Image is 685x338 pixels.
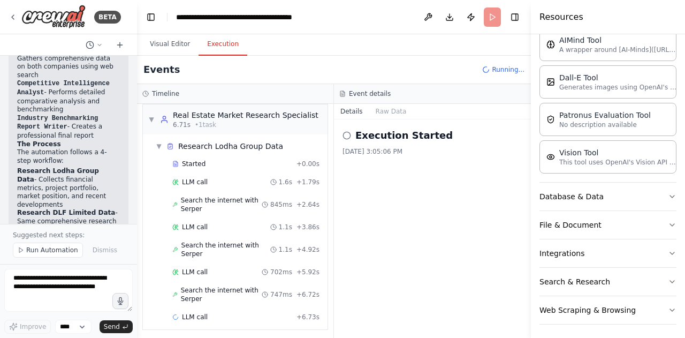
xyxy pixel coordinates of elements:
button: Integrations [539,239,676,267]
span: 1.1s [279,245,292,254]
span: 1.1s [279,223,292,231]
button: Web Scraping & Browsing [539,296,676,324]
span: ▼ [156,142,162,151]
code: Competitive Intelligence Analyst [17,80,110,96]
button: Execution [199,33,247,56]
button: Improve [4,320,51,334]
button: Start a new chat [111,39,128,51]
span: • 1 task [195,121,216,129]
p: Generates images using OpenAI's Dall-E model. [559,83,677,92]
p: A wrapper around [AI-Minds]([URL][DOMAIN_NAME]). Useful for when you need answers to questions fr... [559,46,677,54]
span: LLM call [182,313,208,321]
li: - Collects financial metrics, project portfolio, market position, and recent developments [17,167,120,209]
div: [DATE] 3:05:06 PM [342,147,522,156]
p: Suggested next steps: [13,231,124,239]
div: Patronus Evaluation Tool [559,110,651,121]
span: + 0.00s [296,160,319,168]
span: + 6.72s [296,290,319,299]
p: No description available [559,121,651,129]
h3: Event details [349,89,391,98]
span: LLM call [182,178,208,186]
span: + 1.79s [296,178,319,186]
li: - Performs detailed comparative analysis and benchmarking [17,79,120,114]
li: - Creates a professional final report [17,114,120,140]
button: Search & Research [539,268,676,296]
img: DallETool [546,78,555,86]
h2: Execution Started [355,128,453,143]
div: Research Lodha Group Data [178,141,283,152]
button: Hide left sidebar [143,10,158,25]
span: 845ms [270,200,292,209]
li: - Gathers comprehensive data on both companies using web search [17,36,120,79]
button: Details [334,104,369,119]
span: + 6.73s [296,313,319,321]
img: PatronusEvalTool [546,115,555,124]
span: Started [182,160,205,168]
span: 747ms [270,290,292,299]
span: Run Automation [26,246,78,254]
strong: Research DLF Limited Data [17,209,115,216]
div: Real Estate Market Research Specialist [173,110,318,121]
div: BETA [94,11,121,24]
button: Switch to previous chat [81,39,107,51]
button: Dismiss [87,243,123,258]
h4: Resources [539,11,583,24]
button: Database & Data [539,183,676,211]
button: Run Automation [13,243,83,258]
code: Industry Benchmarking Report Writer [17,115,98,131]
h3: Timeline [152,89,179,98]
button: File & Document [539,211,676,239]
span: Search the internet with Serper [181,286,262,303]
div: Vision Tool [559,147,677,158]
span: + 2.64s [296,200,319,209]
span: + 5.92s [296,268,319,276]
img: Logo [21,5,86,29]
nav: breadcrumb [176,12,296,22]
h2: Events [143,62,180,77]
span: + 4.92s [296,245,319,254]
span: 702ms [270,268,292,276]
span: 6.71s [173,121,191,129]
p: The automation follows a 4-step workflow: [17,148,120,165]
span: LLM call [182,268,208,276]
strong: Research Lodha Group Data [17,167,99,183]
span: LLM call [182,223,208,231]
div: Dall-E Tool [559,72,677,83]
button: Send [100,320,133,333]
span: Improve [20,322,46,331]
button: Hide right sidebar [507,10,522,25]
span: ▼ [148,115,155,124]
div: AIMind Tool [559,35,677,46]
button: Raw Data [369,104,413,119]
p: This tool uses OpenAI's Vision API to describe the contents of an image. [559,158,677,167]
span: Dismiss [93,246,117,254]
span: Send [104,322,120,331]
button: Visual Editor [141,33,199,56]
span: Search the internet with Serper [181,241,270,258]
span: + 3.86s [296,223,319,231]
img: VisionTool [546,153,555,161]
button: Click to speak your automation idea [112,293,128,309]
span: Search the internet with Serper [181,196,262,213]
img: AIMindTool [546,40,555,49]
div: AI & Machine Learning [539,24,676,182]
span: 1.6s [279,178,292,186]
span: Running... [492,65,524,74]
strong: The Process [17,140,61,148]
li: - Same comprehensive research for DLF [17,209,120,234]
